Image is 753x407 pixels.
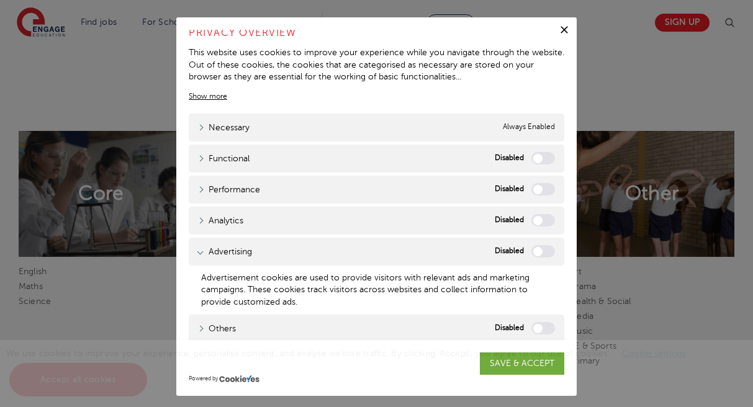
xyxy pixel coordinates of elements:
[198,214,243,227] a: Analytics
[189,47,564,83] div: This website uses cookies to improve your experience while you navigate through the website. Out ...
[189,91,227,102] a: Show more
[198,245,252,258] a: Advertising
[503,121,555,134] span: Always Enabled
[198,183,260,196] a: Performance
[189,25,564,40] h4: Privacy Overview
[198,322,236,335] a: Others
[198,152,250,165] a: Functional
[9,363,147,396] a: Accept all cookies
[622,349,686,358] a: Cookie settings
[198,121,250,134] a: Necessary
[6,349,698,384] span: We use cookies to improve your experience, personalise content, and analyse website traffic. By c...
[201,272,552,308] div: Advertisement cookies are used to provide visitors with relevant ads and marketing campaigns. The...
